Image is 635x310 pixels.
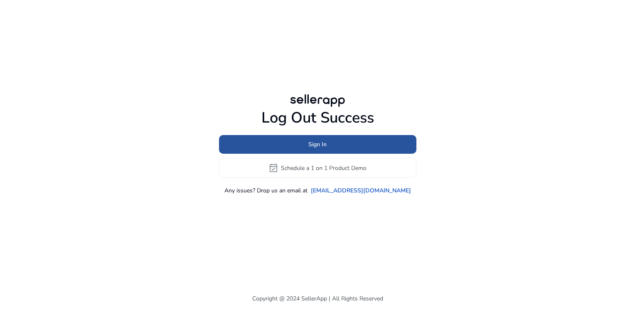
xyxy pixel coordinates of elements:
[268,163,278,173] span: event_available
[311,186,411,195] a: [EMAIL_ADDRESS][DOMAIN_NAME]
[219,109,416,127] h1: Log Out Success
[219,158,416,178] button: event_availableSchedule a 1 on 1 Product Demo
[308,140,327,149] span: Sign In
[224,186,308,195] p: Any issues? Drop us an email at
[219,135,416,154] button: Sign In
